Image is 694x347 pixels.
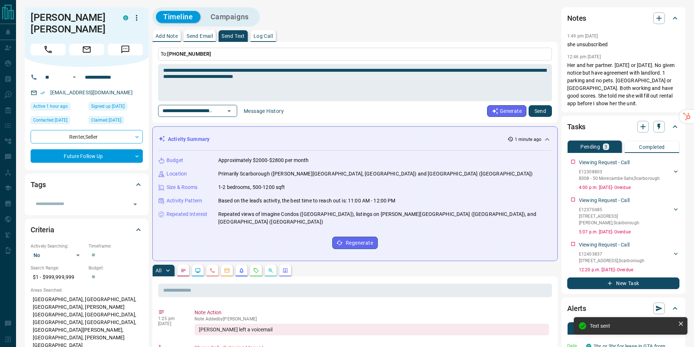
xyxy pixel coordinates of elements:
[166,157,183,164] p: Budget
[166,197,202,205] p: Activity Pattern
[487,105,526,117] button: Generate
[579,251,644,257] p: E12403837
[33,103,68,110] span: Active 1 hour ago
[579,197,630,204] p: Viewing Request - Call
[31,116,85,126] div: Tue Sep 02 2025
[579,241,630,249] p: Viewing Request - Call
[195,268,201,273] svg: Lead Browsing Activity
[224,106,234,116] button: Open
[31,130,143,143] div: Renter , Seller
[239,268,244,273] svg: Listing Alerts
[31,149,143,163] div: Future Follow Up
[579,205,679,228] div: E12370485[STREET_ADDRESS][PERSON_NAME],Scarborough
[218,157,309,164] p: Approximately $2000-$2800 per month
[567,33,598,39] p: 1:49 pm [DATE]
[33,117,67,124] span: Contacted [DATE]
[31,249,85,261] div: No
[168,135,209,143] p: Activity Summary
[221,33,245,39] p: Send Text
[579,206,672,213] p: E12370485
[567,12,586,24] h2: Notes
[579,175,660,182] p: B308 - 50 Morecambe Gate , Scarborough
[180,268,186,273] svg: Notes
[604,144,607,149] p: 3
[40,90,45,95] svg: Email Verified
[31,12,112,35] h1: [PERSON_NAME] [PERSON_NAME]
[130,199,140,209] button: Open
[156,11,200,23] button: Timeline
[209,268,215,273] svg: Calls
[166,210,207,218] p: Repeated Interest
[590,323,675,329] div: Text sent
[639,145,665,150] p: Completed
[89,243,143,249] p: Timeframe:
[108,44,143,55] span: Message
[579,169,660,175] p: E12308803
[158,48,552,60] p: To:
[203,11,256,23] button: Campaigns
[579,184,679,191] p: 4:00 p.m. [DATE] - Overdue
[195,309,549,316] p: Note Action
[50,90,133,95] a: [EMAIL_ADDRESS][DOMAIN_NAME]
[579,213,672,226] p: [STREET_ADDRESS][PERSON_NAME] , Scarborough
[31,271,85,283] p: $1 - $999,999,999
[515,136,541,143] p: 1 minute ago
[332,237,378,249] button: Regenerate
[567,277,679,289] button: New Task
[31,287,143,293] p: Areas Searched:
[567,41,679,48] p: she unsubscribed
[254,33,273,39] p: Log Call
[567,300,679,317] div: Alerts
[31,221,143,238] div: Criteria
[89,265,143,271] p: Budget:
[166,184,198,191] p: Size & Rooms
[567,118,679,135] div: Tasks
[567,303,586,314] h2: Alerts
[579,167,679,183] div: E12308803B308 - 50 Morecambe Gate,Scarborough
[158,316,184,321] p: 1:25 pm
[567,121,585,133] h2: Tasks
[156,268,161,273] p: All
[580,144,600,149] p: Pending
[195,316,549,322] p: Note Added by [PERSON_NAME]
[567,9,679,27] div: Notes
[579,229,679,235] p: 5:07 p.m. [DATE] - Overdue
[579,159,630,166] p: Viewing Request - Call
[239,105,288,117] button: Message History
[31,243,85,249] p: Actively Searching:
[195,324,549,335] div: [PERSON_NAME] left a voicemail
[529,105,552,117] button: Send
[268,268,274,273] svg: Opportunities
[70,73,79,82] button: Open
[158,133,552,146] div: Activity Summary1 minute ago
[218,197,396,205] p: Based on the lead's activity, the best time to reach out is: 11:00 AM - 12:00 PM
[31,176,143,193] div: Tags
[253,268,259,273] svg: Requests
[31,265,85,271] p: Search Range:
[91,103,125,110] span: Signed up [DATE]
[91,117,121,124] span: Claimed [DATE]
[166,170,187,178] p: Location
[156,33,178,39] p: Add Note
[579,267,679,273] p: 12:20 p.m. [DATE] - Overdue
[89,102,143,113] div: Sun Jul 28 2024
[567,54,601,59] p: 12:46 pm [DATE]
[579,249,679,265] div: E12403837[STREET_ADDRESS],Scarborough
[567,62,679,107] p: Her and her partner. [DATE] or [DATE]. No given notice but have agreement with landlord. 1 parkin...
[31,224,54,236] h2: Criteria
[167,51,211,57] span: [PHONE_NUMBER]
[158,321,184,326] p: [DATE]
[123,15,128,20] div: condos.ca
[31,179,46,190] h2: Tags
[218,184,285,191] p: 1-2 bedrooms, 500-1200 sqft
[31,102,85,113] div: Mon Sep 15 2025
[218,170,533,178] p: Primarily Scarborough ([PERSON_NAME][GEOGRAPHIC_DATA], [GEOGRAPHIC_DATA]) and [GEOGRAPHIC_DATA] (...
[218,210,552,226] p: Repeated views of Imagine Condos ([GEOGRAPHIC_DATA]), listings on [PERSON_NAME][GEOGRAPHIC_DATA] ...
[282,268,288,273] svg: Agent Actions
[69,44,104,55] span: Email
[89,116,143,126] div: Tue Sep 02 2025
[224,268,230,273] svg: Emails
[187,33,213,39] p: Send Email
[579,257,644,264] p: [STREET_ADDRESS] , Scarborough
[31,44,66,55] span: Call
